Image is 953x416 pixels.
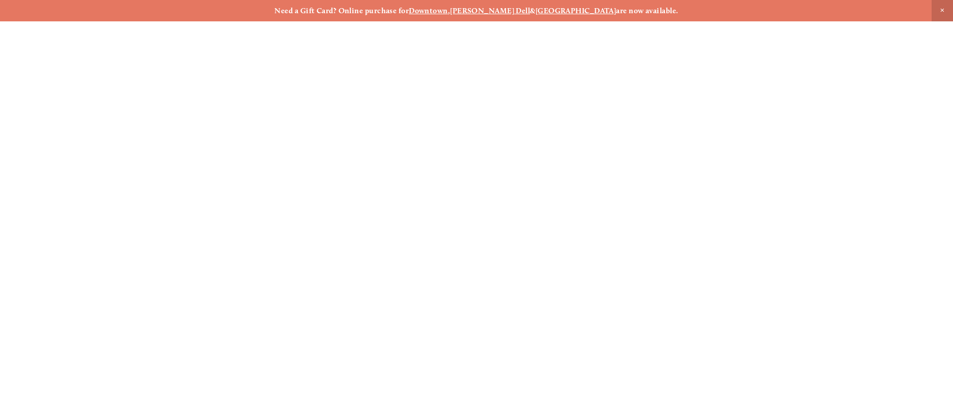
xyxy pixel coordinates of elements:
[450,6,530,15] a: [PERSON_NAME] Dell
[274,6,409,15] strong: Need a Gift Card? Online purchase for
[616,6,678,15] strong: are now available.
[530,6,535,15] strong: &
[536,6,616,15] a: [GEOGRAPHIC_DATA]
[448,6,450,15] strong: ,
[409,6,448,15] a: Downtown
